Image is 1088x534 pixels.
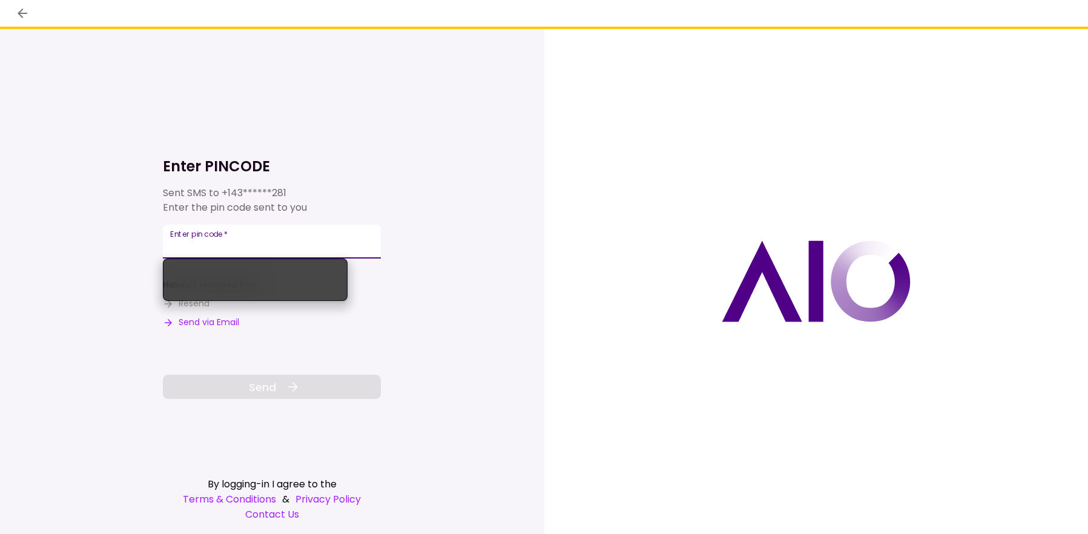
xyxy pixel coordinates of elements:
[163,186,381,215] div: Sent SMS to Enter the pin code sent to you
[163,375,381,399] button: Send
[183,492,276,507] a: Terms & Conditions
[163,316,239,329] button: Send via Email
[12,3,33,24] button: back
[295,492,361,507] a: Privacy Policy
[170,229,228,239] label: Enter pin code
[249,379,276,395] span: Send
[163,157,381,176] h1: Enter PINCODE
[163,297,209,310] button: Resend
[163,507,381,522] a: Contact Us
[722,240,911,322] img: AIO logo
[163,476,381,492] div: By logging-in I agree to the
[163,492,381,507] div: &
